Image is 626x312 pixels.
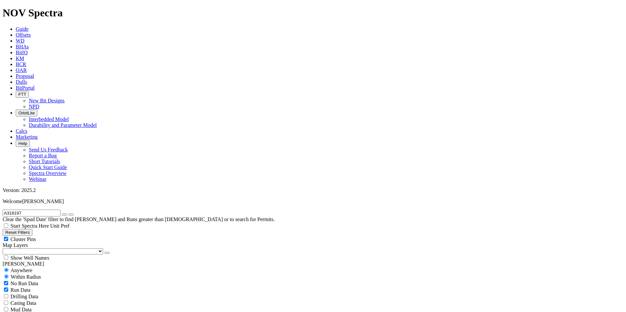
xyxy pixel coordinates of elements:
[10,281,38,286] span: No Run Data
[16,56,24,61] a: KM
[29,98,64,103] a: New Bit Designs
[29,104,39,109] a: NPD
[3,217,275,222] span: Clear the 'Spud Date' filter to find [PERSON_NAME] and Runs greater than [DEMOGRAPHIC_DATA] or to...
[16,128,28,134] a: Calcs
[29,176,46,182] a: Webinar
[3,229,32,236] button: Reset Filters
[22,199,64,204] span: [PERSON_NAME]
[16,134,38,140] a: Marketing
[16,91,29,98] button: FTT
[11,274,41,280] span: Within Radius
[16,50,28,55] a: BitIQ
[18,92,26,97] span: FTT
[10,300,36,306] span: Casing Data
[16,26,28,32] a: Guide
[10,255,49,261] span: Show Well Names
[3,261,623,267] div: [PERSON_NAME]
[16,61,26,67] a: BCR
[16,38,25,43] a: WD
[16,85,35,91] a: BitPortal
[3,187,623,193] div: Version: 2025.2
[29,116,69,122] a: Interbedded Model
[29,165,67,170] a: Quick Start Guide
[16,32,31,38] a: Offsets
[10,294,38,299] span: Drilling Data
[10,223,49,229] span: Start Spectra Here
[10,236,36,242] span: Cluster Pins
[4,223,8,228] input: Start Spectra Here
[3,199,623,204] p: Welcome
[3,210,61,217] input: Search
[29,170,66,176] a: Spectra Overview
[16,44,29,49] a: BHAs
[16,79,27,85] a: Dulls
[3,7,623,19] h1: NOV Spectra
[16,73,34,79] a: Proposal
[3,242,28,248] span: Map Layers
[16,110,37,116] button: OrbitLite
[10,287,30,293] span: Run Data
[10,268,32,273] span: Anywhere
[29,122,97,128] a: Durability and Parameter Model
[29,153,57,158] a: Report a Bug
[18,141,27,146] span: Help
[16,67,27,73] a: OAR
[16,140,30,147] button: Help
[29,159,60,164] a: Short Tutorials
[18,111,35,115] span: OrbitLite
[50,223,69,229] span: Unit Pref
[29,147,68,152] a: Send Us Feedback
